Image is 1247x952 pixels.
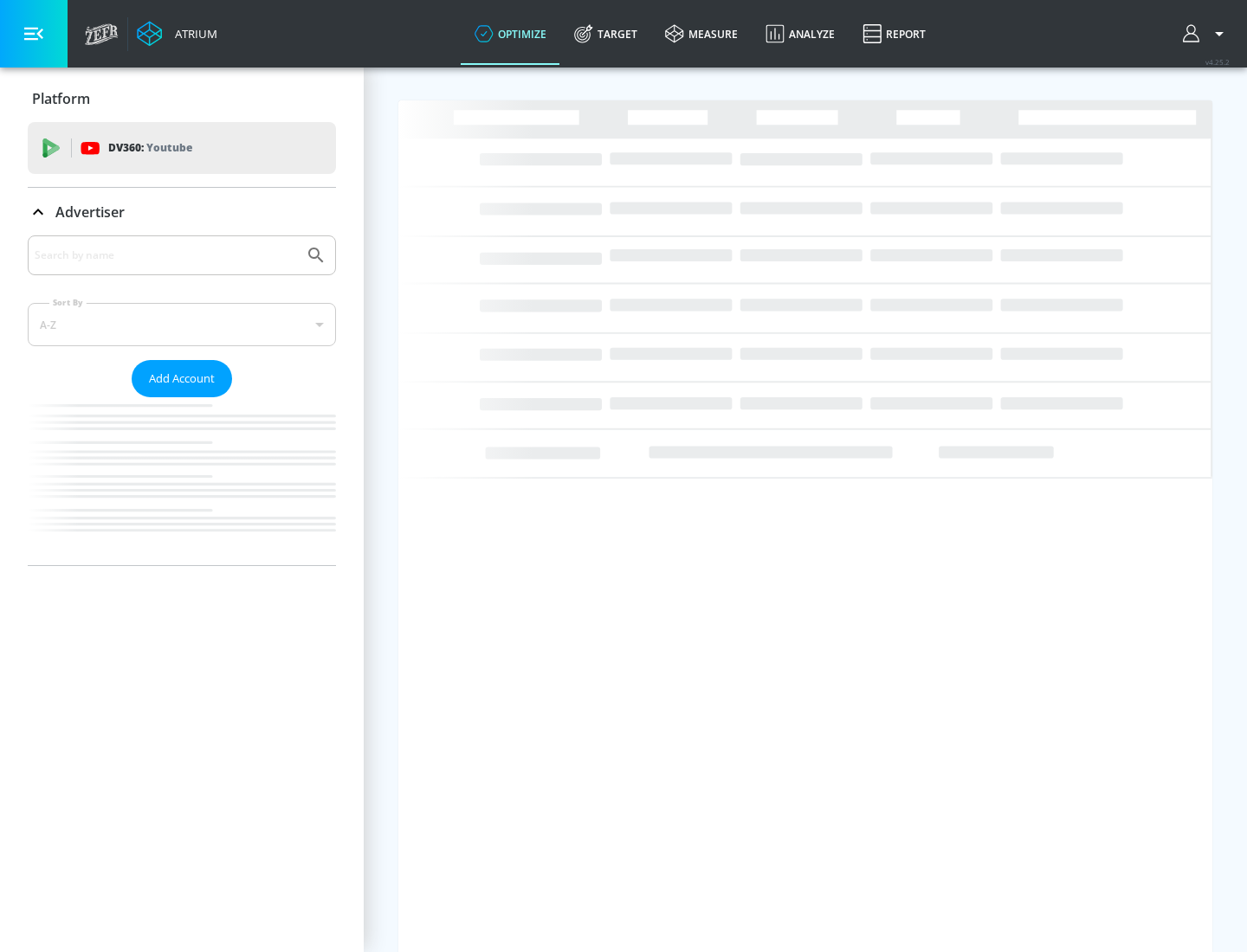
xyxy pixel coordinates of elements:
span: v 4.25.2 [1205,57,1230,67]
a: Atrium [137,21,217,47]
a: Report [849,3,940,65]
div: DV360: Youtube [28,122,336,174]
a: optimize [461,3,560,65]
label: Sort By [49,297,87,308]
div: Atrium [168,26,217,42]
a: measure [651,3,752,65]
nav: list of Advertiser [28,397,336,565]
div: A-Z [28,303,336,346]
p: DV360: [108,138,192,158]
a: Analyze [752,3,849,65]
a: Target [560,3,651,65]
div: Platform [28,74,336,123]
p: Platform [32,89,90,108]
span: Add Account [149,369,215,389]
button: Add Account [132,360,232,397]
div: Advertiser [28,188,336,236]
p: Advertiser [55,203,125,222]
input: Search by name [35,244,297,267]
div: Advertiser [28,235,336,565]
p: Youtube [146,138,192,157]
